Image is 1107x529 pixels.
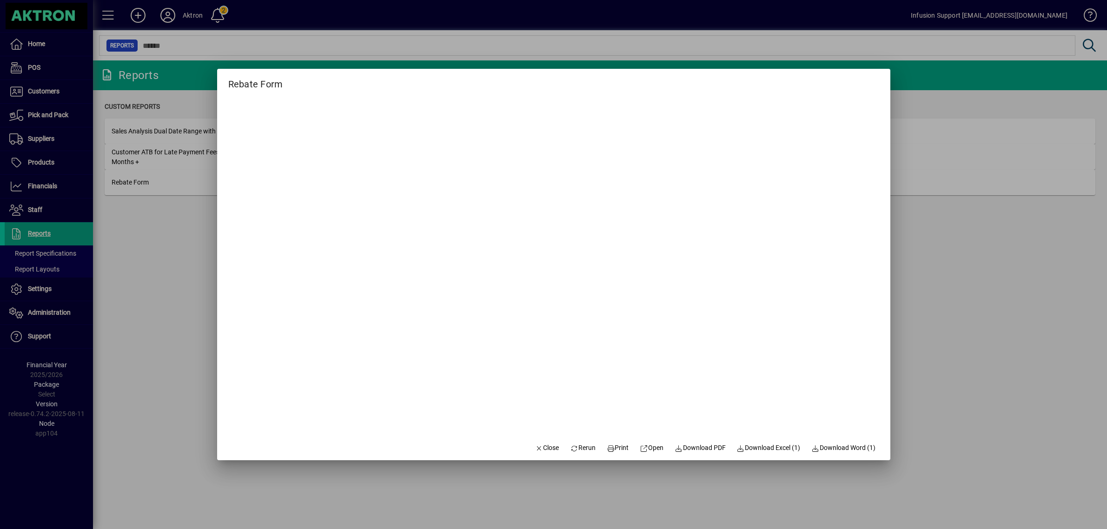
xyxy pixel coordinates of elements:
span: Rerun [570,443,596,453]
span: Print [607,443,629,453]
button: Download Excel (1) [733,440,804,456]
span: Download PDF [675,443,726,453]
span: Open [640,443,664,453]
h2: Rebate Form [217,69,294,92]
span: Download Excel (1) [737,443,801,453]
a: Open [636,440,668,456]
span: Download Word (1) [811,443,875,453]
span: Close [535,443,559,453]
button: Print [603,440,633,456]
button: Close [531,440,563,456]
a: Download PDF [671,440,729,456]
button: Download Word (1) [808,440,879,456]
